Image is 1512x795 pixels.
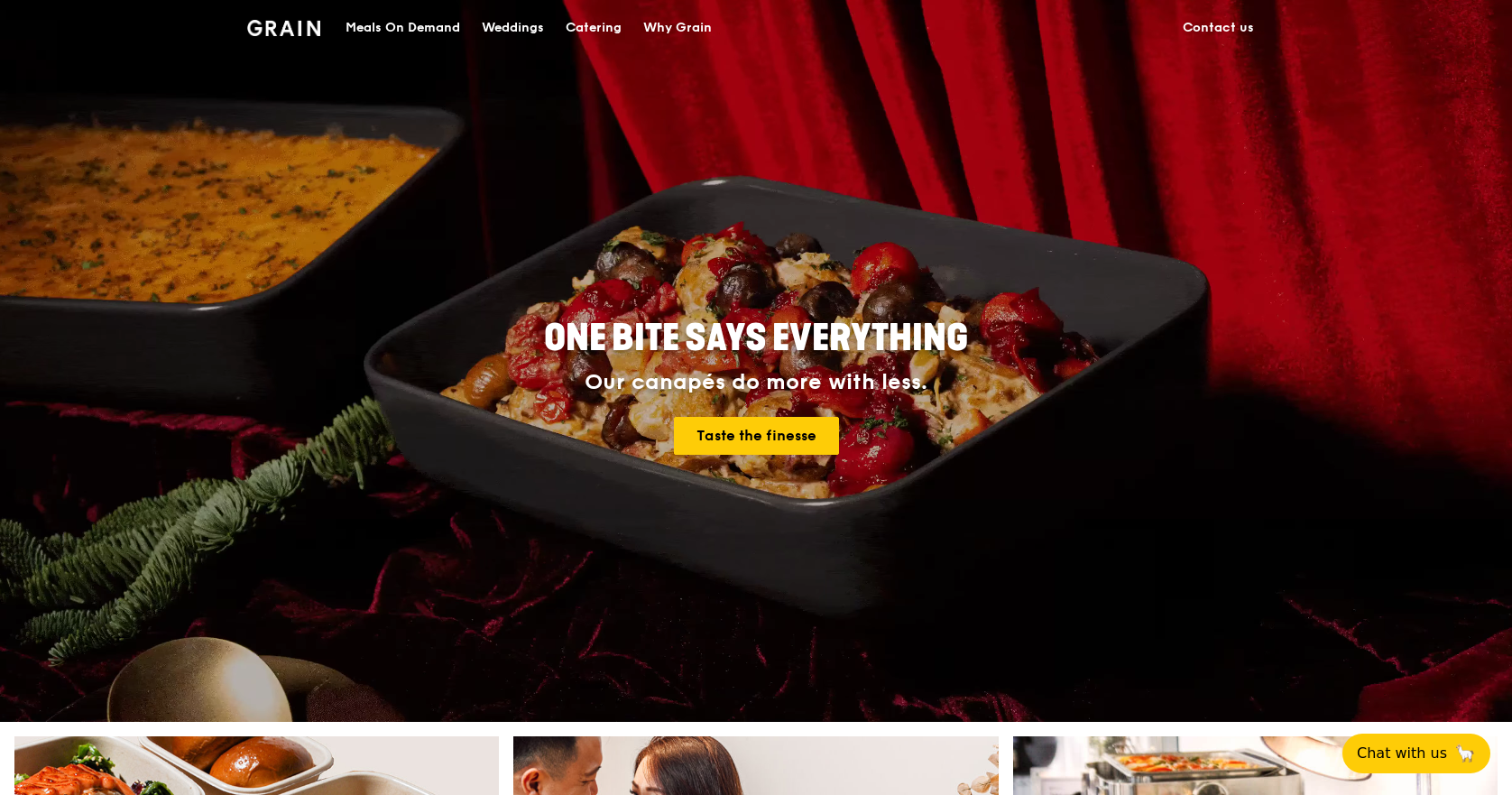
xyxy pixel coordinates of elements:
[1342,734,1490,773] button: Chat with us🦙
[643,1,712,55] div: Why Grain
[555,1,632,55] a: Catering
[1454,743,1476,764] span: 🦙
[632,1,723,55] a: Why Grain
[1172,1,1265,55] a: Contact us
[471,1,555,55] a: Weddings
[482,1,544,55] div: Weddings
[346,1,460,55] div: Meals On Demand
[544,317,968,360] span: ONE BITE SAYS EVERYTHING
[674,417,839,455] a: Taste the finesse
[566,1,622,55] div: Catering
[247,20,320,36] img: Grain
[431,370,1081,395] div: Our canapés do more with less.
[1357,743,1447,764] span: Chat with us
